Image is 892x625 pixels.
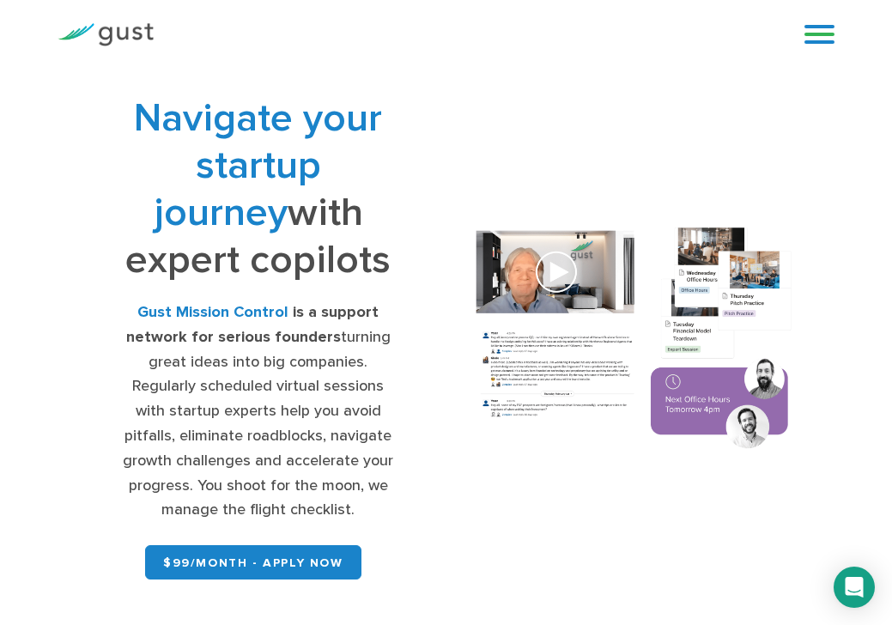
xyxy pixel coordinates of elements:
a: $99/month - APPLY NOW [145,545,361,579]
div: turning great ideas into big companies. Regularly scheduled virtual sessions with startup experts... [118,300,398,523]
img: Composition of calendar events, a video call presentation, and chat rooms [459,215,810,464]
span: Navigate your startup journey [134,94,382,236]
h1: with expert copilots [118,94,398,283]
img: Gust Logo [58,23,154,46]
strong: is a support network for serious founders [126,303,379,346]
strong: Gust Mission Control [137,303,288,321]
div: Open Intercom Messenger [834,567,875,608]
